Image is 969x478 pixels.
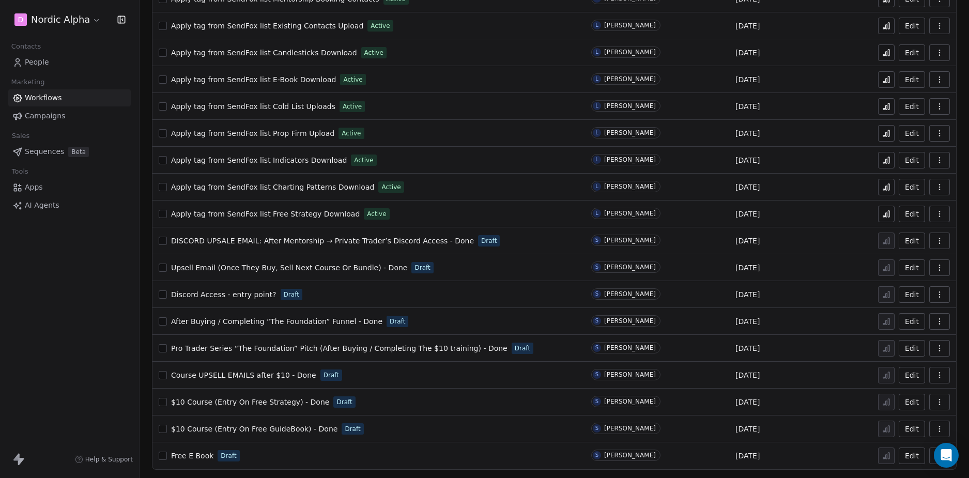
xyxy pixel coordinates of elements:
span: Beta [68,147,89,157]
span: [DATE] [735,128,760,138]
span: Active [367,209,386,219]
span: Apply tag from SendFox list E-Book Download [171,75,336,84]
span: [DATE] [735,289,760,300]
span: Apply tag from SendFox list Candlesticks Download [171,49,357,57]
span: [DATE] [735,101,760,112]
span: Course UPSELL EMAILS after $10 - Done [171,371,316,379]
div: [PERSON_NAME] [604,344,656,351]
span: [DATE] [735,343,760,353]
span: $10 Course (Entry On Free Strategy) - Done [171,398,329,406]
span: Sales [7,128,34,144]
span: [DATE] [735,424,760,434]
button: Edit [899,421,925,437]
span: [DATE] [735,48,760,58]
span: Active [364,48,383,57]
span: People [25,57,49,68]
button: Edit [899,71,925,88]
div: Open Intercom Messenger [934,443,959,468]
a: Free E Book [171,451,213,461]
div: L [595,209,598,218]
div: L [595,48,598,56]
a: $10 Course (Entry On Free GuideBook) - Done [171,424,337,434]
button: Edit [899,18,925,34]
div: S [595,290,598,298]
a: Apply tag from SendFox list Indicators Download [171,155,347,165]
span: D [18,14,24,25]
span: Draft [390,317,405,326]
a: Discord Access - entry point? [171,289,276,300]
span: Workflows [25,92,62,103]
div: [PERSON_NAME] [604,264,656,271]
span: [DATE] [735,316,760,327]
a: Edit [899,340,925,357]
div: [PERSON_NAME] [604,129,656,136]
a: Apply tag from SendFox list Free Strategy Download [171,209,360,219]
span: Draft [284,290,299,299]
div: [PERSON_NAME] [604,156,656,163]
span: Draft [336,397,352,407]
span: Draft [414,263,430,272]
span: [DATE] [735,370,760,380]
span: Draft [324,371,339,380]
button: Edit [899,206,925,222]
div: [PERSON_NAME] [604,398,656,405]
a: Apply tag from SendFox list Candlesticks Download [171,48,357,58]
div: [PERSON_NAME] [604,371,656,378]
button: Edit [899,98,925,115]
button: Edit [899,125,925,142]
button: Edit [899,313,925,330]
a: Edit [899,394,925,410]
span: Marketing [7,74,49,90]
span: [DATE] [735,263,760,273]
div: L [595,156,598,164]
div: [PERSON_NAME] [604,425,656,432]
span: Contacts [7,39,45,54]
a: Upsell Email (Once They Buy, Sell Next Course Or Bundle) - Done [171,263,407,273]
span: Apps [25,182,43,193]
span: Campaigns [25,111,65,121]
div: [PERSON_NAME] [604,102,656,110]
div: [PERSON_NAME] [604,452,656,459]
a: Workflows [8,89,131,106]
div: [PERSON_NAME] [604,49,656,56]
div: S [595,236,598,244]
div: [PERSON_NAME] [604,75,656,83]
button: Edit [899,259,925,276]
span: [DATE] [735,21,760,31]
div: [PERSON_NAME] [604,237,656,244]
a: Course UPSELL EMAILS after $10 - Done [171,370,316,380]
a: Apply tag from SendFox list Existing Contacts Upload [171,21,363,31]
button: Edit [899,367,925,383]
a: $10 Course (Entry On Free Strategy) - Done [171,397,329,407]
button: Edit [899,179,925,195]
div: L [595,102,598,110]
a: Help & Support [75,455,133,464]
span: Free E Book [171,452,213,460]
button: Edit [899,152,925,168]
div: S [595,344,598,352]
span: [DATE] [735,74,760,85]
a: Pro Trader Series “The Foundation” Pitch (After Buying / Completing The $10 training) - Done [171,343,507,353]
span: [DATE] [735,182,760,192]
span: AI Agents [25,200,59,211]
a: Apply tag from SendFox list Charting Patterns Download [171,182,374,192]
span: Apply tag from SendFox list Free Strategy Download [171,210,360,218]
div: S [595,317,598,325]
button: Edit [899,44,925,61]
div: S [595,397,598,406]
span: Upsell Email (Once They Buy, Sell Next Course Or Bundle) - Done [171,264,407,272]
span: After Buying / Completing “The Foundation” Funnel - Done [171,317,382,326]
span: Discord Access - entry point? [171,290,276,299]
a: DISCORD UPSALE EMAIL: After Mentorship → Private Trader’s Discord Access - Done [171,236,474,246]
span: $10 Course (Entry On Free GuideBook) - Done [171,425,337,433]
